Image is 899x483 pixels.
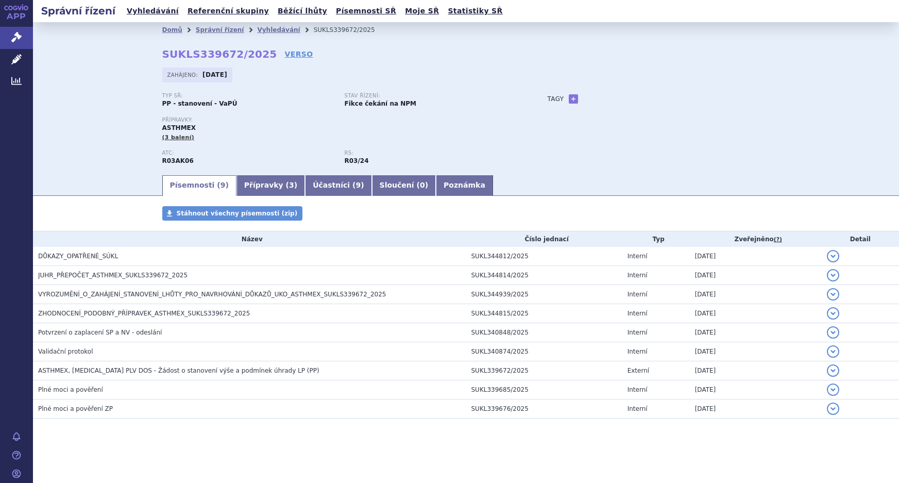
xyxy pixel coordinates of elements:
a: Referenční skupiny [184,4,272,18]
span: ASTHMEX [162,124,196,131]
td: SUKL340848/2025 [466,323,622,342]
td: SUKL339685/2025 [466,380,622,399]
td: SUKL340874/2025 [466,342,622,361]
td: SUKL344939/2025 [466,285,622,304]
td: SUKL339676/2025 [466,399,622,419]
button: detail [827,364,839,377]
p: Stav řízení: [345,93,517,99]
td: [DATE] [690,323,822,342]
span: Plné moci a pověření ZP [38,405,113,412]
td: SUKL344815/2025 [466,304,622,323]
button: detail [827,326,839,339]
li: SUKLS339672/2025 [314,22,388,38]
td: [DATE] [690,361,822,380]
strong: SUKLS339672/2025 [162,48,277,60]
a: Stáhnout všechny písemnosti (zip) [162,206,303,221]
td: [DATE] [690,304,822,323]
span: 9 [355,181,361,189]
button: detail [827,403,839,415]
span: Externí [627,367,649,374]
td: SUKL339672/2025 [466,361,622,380]
td: [DATE] [690,285,822,304]
span: Stáhnout všechny písemnosti (zip) [177,210,298,217]
span: Validační protokol [38,348,93,355]
span: ZHODNOCENÍ_PODOBNÝ_PŘÍPRAVEK_ASTHMEX_SUKLS339672_2025 [38,310,250,317]
td: [DATE] [690,342,822,361]
span: JUHR_PŘEPOČET_ASTHMEX_SUKLS339672_2025 [38,272,188,279]
p: Typ SŘ: [162,93,334,99]
p: Přípravky: [162,117,527,123]
td: [DATE] [690,399,822,419]
button: detail [827,307,839,320]
td: SUKL344812/2025 [466,247,622,266]
a: Písemnosti SŘ [333,4,399,18]
a: + [569,94,578,104]
span: Interní [627,253,648,260]
strong: SALMETEROL A FLUTIKASON [162,157,194,164]
span: 9 [220,181,226,189]
span: 3 [289,181,294,189]
span: ASTHMEX, INH PLV DOS - Žádost o stanovení výše a podmínek úhrady LP (PP) [38,367,319,374]
a: Statistiky SŘ [445,4,505,18]
button: detail [827,269,839,281]
p: RS: [345,150,517,156]
h3: Tagy [548,93,564,105]
th: Detail [822,231,899,247]
a: Přípravky (3) [236,175,305,196]
a: Vyhledávání [124,4,182,18]
th: Zveřejněno [690,231,822,247]
a: Písemnosti (9) [162,175,236,196]
strong: fixní kombinace léčivých látek salmeterol a flutikason, v lékové formě prášku k inhalaci [345,157,369,164]
th: Číslo jednací [466,231,622,247]
a: Sloučení (0) [372,175,436,196]
strong: Fikce čekání na NPM [345,100,416,107]
a: VERSO [284,49,313,59]
span: DŮKAZY_OPATŘENÉ_SÚKL [38,253,118,260]
button: detail [827,384,839,396]
span: Interní [627,329,648,336]
p: ATC: [162,150,334,156]
a: Moje SŘ [402,4,442,18]
span: Zahájeno: [167,71,200,79]
span: Plné moci a pověření [38,386,103,393]
span: (3 balení) [162,134,195,141]
abbr: (?) [774,236,782,243]
button: detail [827,288,839,301]
span: Interní [627,291,648,298]
a: Účastníci (9) [305,175,371,196]
td: [DATE] [690,266,822,285]
a: Poznámka [436,175,493,196]
h2: Správní řízení [33,4,124,18]
button: detail [827,250,839,262]
td: [DATE] [690,247,822,266]
span: Interní [627,348,648,355]
a: Domů [162,26,182,34]
span: VYROZUMĚNÍ_O_ZAHÁJENÍ_STANOVENÍ_LHŮTY_PRO_NAVRHOVÁNÍ_DŮKAZŮ_UKO_ASTHMEX_SUKLS339672_2025 [38,291,386,298]
span: Interní [627,405,648,412]
span: Potvrzení o zaplacení SP a NV - odeslání [38,329,162,336]
span: Interní [627,272,648,279]
strong: PP - stanovení - VaPÚ [162,100,238,107]
span: Interní [627,310,648,317]
a: Běžící lhůty [275,4,330,18]
a: Správní řízení [196,26,244,34]
td: SUKL344814/2025 [466,266,622,285]
span: 0 [420,181,425,189]
th: Název [33,231,466,247]
button: detail [827,345,839,358]
a: Vyhledávání [257,26,300,34]
span: Interní [627,386,648,393]
th: Typ [622,231,690,247]
strong: [DATE] [202,71,227,78]
td: [DATE] [690,380,822,399]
